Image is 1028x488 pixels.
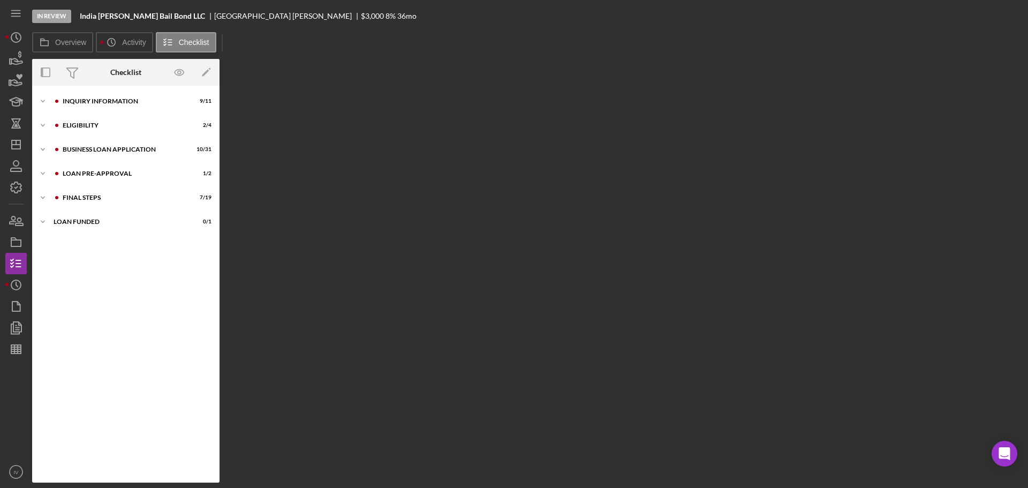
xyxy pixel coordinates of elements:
div: [GEOGRAPHIC_DATA] [PERSON_NAME] [214,12,361,20]
label: Checklist [179,38,209,47]
div: Checklist [110,68,141,77]
div: 9 / 11 [192,98,211,104]
span: $3,000 [361,11,384,20]
div: 7 / 19 [192,194,211,201]
label: Activity [122,38,146,47]
button: Overview [32,32,93,52]
button: Activity [96,32,153,52]
button: Checklist [156,32,216,52]
div: Open Intercom Messenger [992,441,1017,467]
div: 2 / 4 [192,122,211,129]
div: 10 / 31 [192,146,211,153]
button: IV [5,461,27,483]
div: BUSINESS LOAN APPLICATION [63,146,185,153]
text: IV [13,469,19,475]
div: ELIGIBILITY [63,122,185,129]
label: Overview [55,38,86,47]
div: FINAL STEPS [63,194,185,201]
div: INQUIRY INFORMATION [63,98,185,104]
div: 0 / 1 [192,219,211,225]
b: India [PERSON_NAME] Bail Bond LLC [80,12,205,20]
div: 1 / 2 [192,170,211,177]
div: LOAN PRE-APPROVAL [63,170,185,177]
div: 8 % [385,12,396,20]
div: In Review [32,10,71,23]
div: LOAN FUNDED [54,219,185,225]
div: 36 mo [397,12,417,20]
